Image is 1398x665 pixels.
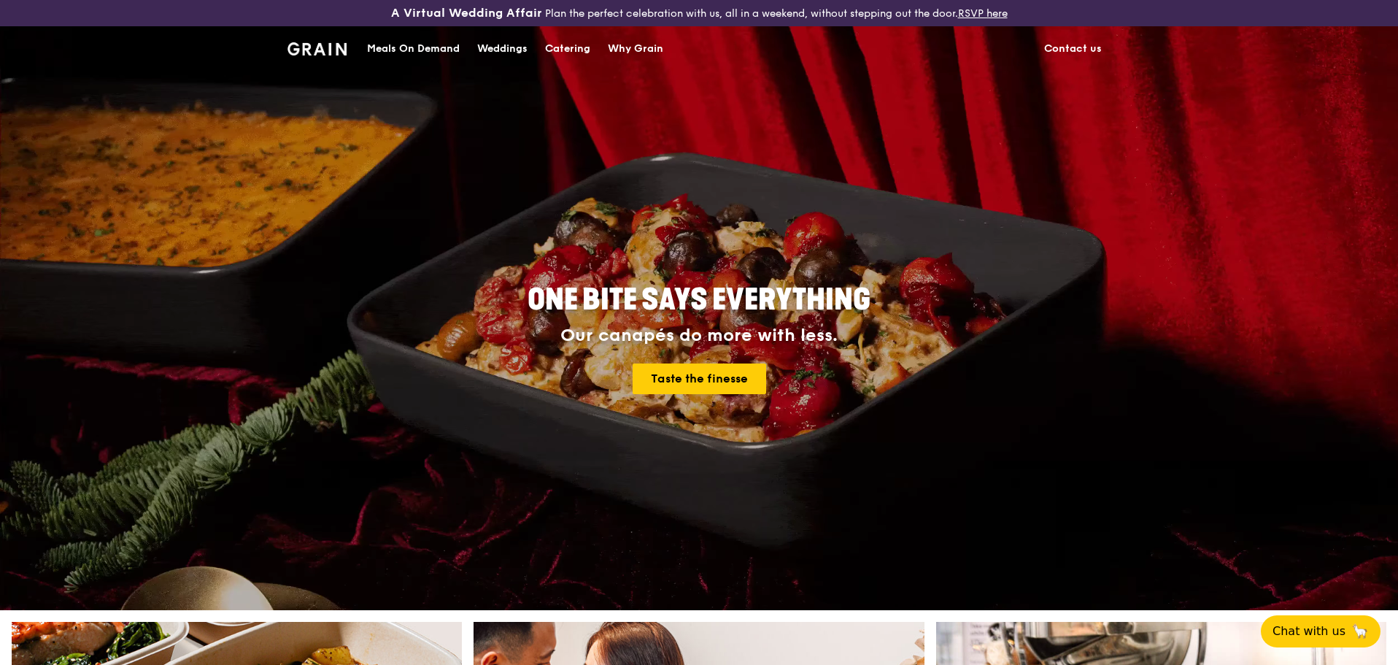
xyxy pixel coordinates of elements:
div: Weddings [477,27,528,71]
div: Why Grain [608,27,663,71]
div: Catering [545,27,590,71]
div: Plan the perfect celebration with us, all in a weekend, without stepping out the door. [279,6,1119,20]
a: Taste the finesse [633,364,766,394]
a: Why Grain [599,27,672,71]
span: Chat with us [1273,623,1345,640]
a: Contact us [1035,27,1111,71]
div: Meals On Demand [367,27,460,71]
a: Weddings [468,27,536,71]
span: 🦙 [1351,623,1369,640]
a: Catering [536,27,599,71]
div: Our canapés do more with less. [436,326,962,346]
button: Chat with us🦙 [1261,615,1380,647]
img: Grain [287,42,347,55]
h3: A Virtual Wedding Affair [391,6,542,20]
a: GrainGrain [287,26,347,69]
a: RSVP here [958,7,1008,20]
span: ONE BITE SAYS EVERYTHING [528,282,870,318]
